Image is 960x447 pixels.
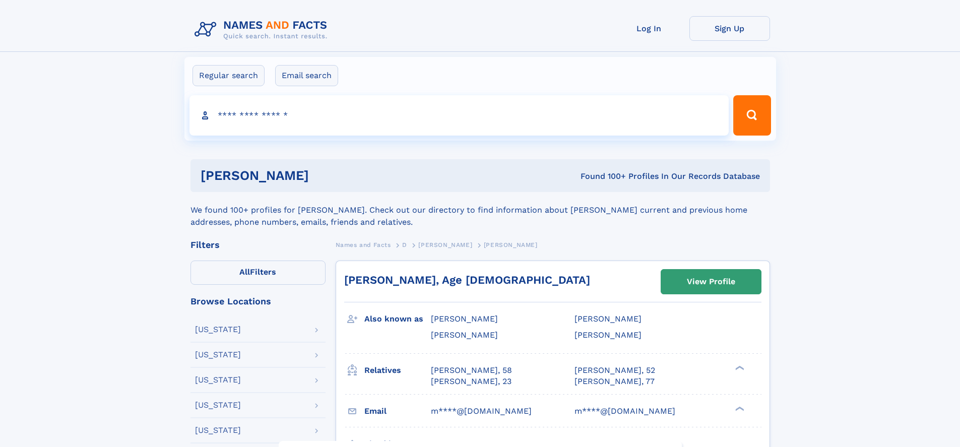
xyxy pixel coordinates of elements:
a: Log In [609,16,689,41]
input: search input [189,95,729,136]
a: D [402,238,407,251]
a: [PERSON_NAME], 23 [431,376,511,387]
span: [PERSON_NAME] [418,241,472,248]
div: [US_STATE] [195,376,241,384]
h3: Relatives [364,362,431,379]
a: [PERSON_NAME], 52 [574,365,655,376]
div: Found 100+ Profiles In Our Records Database [444,171,760,182]
h3: Email [364,403,431,420]
span: [PERSON_NAME] [574,330,642,340]
div: View Profile [687,270,735,293]
div: [US_STATE] [195,426,241,434]
a: [PERSON_NAME] [418,238,472,251]
span: All [239,267,250,277]
div: [US_STATE] [195,401,241,409]
img: Logo Names and Facts [190,16,336,43]
div: ❯ [733,364,745,371]
div: [US_STATE] [195,351,241,359]
label: Filters [190,261,326,285]
h1: [PERSON_NAME] [201,169,445,182]
div: [US_STATE] [195,326,241,334]
a: [PERSON_NAME], Age [DEMOGRAPHIC_DATA] [344,274,590,286]
span: [PERSON_NAME] [484,241,538,248]
span: [PERSON_NAME] [574,314,642,324]
a: [PERSON_NAME], 77 [574,376,655,387]
a: Names and Facts [336,238,391,251]
span: D [402,241,407,248]
a: Sign Up [689,16,770,41]
h3: Also known as [364,310,431,328]
div: Browse Locations [190,297,326,306]
span: [PERSON_NAME] [431,330,498,340]
button: Search Button [733,95,771,136]
label: Regular search [193,65,265,86]
span: [PERSON_NAME] [431,314,498,324]
a: [PERSON_NAME], 58 [431,365,512,376]
div: Filters [190,240,326,249]
label: Email search [275,65,338,86]
a: View Profile [661,270,761,294]
div: ❯ [733,405,745,412]
div: We found 100+ profiles for [PERSON_NAME]. Check out our directory to find information about [PERS... [190,192,770,228]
